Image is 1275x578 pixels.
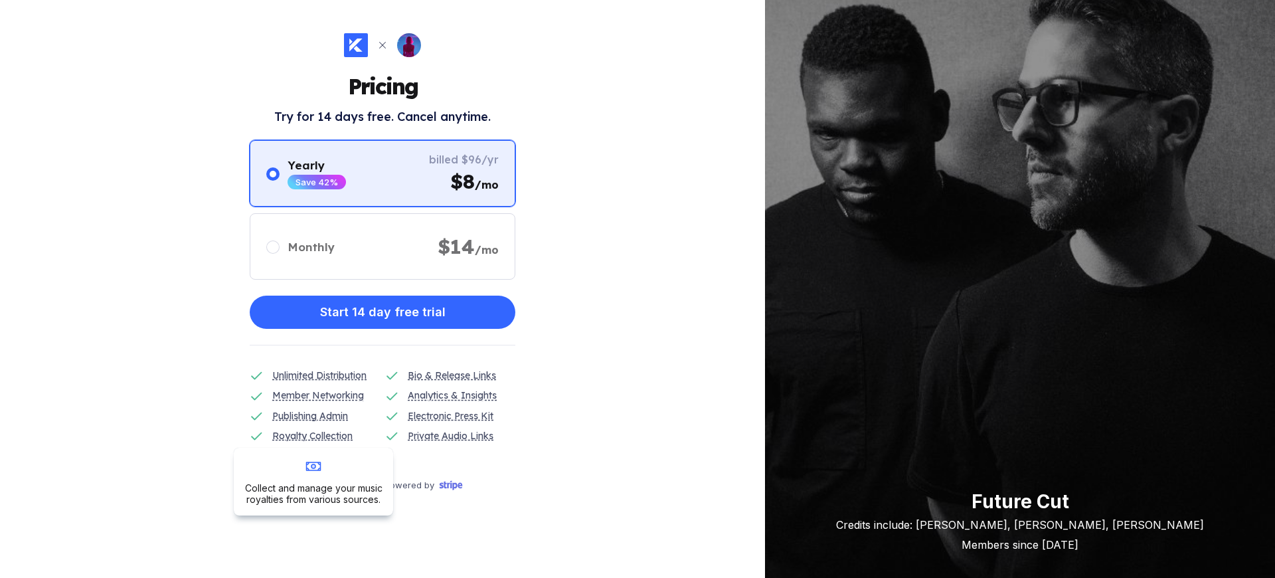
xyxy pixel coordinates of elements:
div: Monthly [288,240,335,254]
div: Electronic Press Kit [408,409,493,423]
button: Start 14 day free trial [250,296,515,329]
div: Member Networking [272,388,364,403]
span: /mo [475,178,499,191]
img: ab6761610000e5ebc5f62a32298ecb72347686b6 [397,33,421,57]
div: Analytics & Insights [408,388,497,403]
div: Start 14 day free trial [320,299,446,326]
div: Future Cut [836,490,1204,513]
div: Credits include: [PERSON_NAME], [PERSON_NAME], [PERSON_NAME] [836,518,1204,531]
div: Yearly [288,158,346,172]
div: Royalty Collection [272,429,353,443]
h1: Pricing [348,73,418,100]
div: $ 14 [438,234,499,259]
div: $8 [450,169,499,194]
div: billed $96/yr [429,153,499,166]
div: Save 42% [296,177,338,187]
div: Private Audio Links [408,429,493,443]
div: Publishing Admin [272,409,348,423]
span: /mo [475,243,499,256]
div: Bio & Release Links [408,368,496,383]
div: Unlimited Distribution [272,368,367,383]
div: Collect and manage your music royalties from various sources. [244,482,382,505]
h2: Try for 14 days free. Cancel anytime. [274,109,491,124]
div: Members since [DATE] [836,538,1204,551]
